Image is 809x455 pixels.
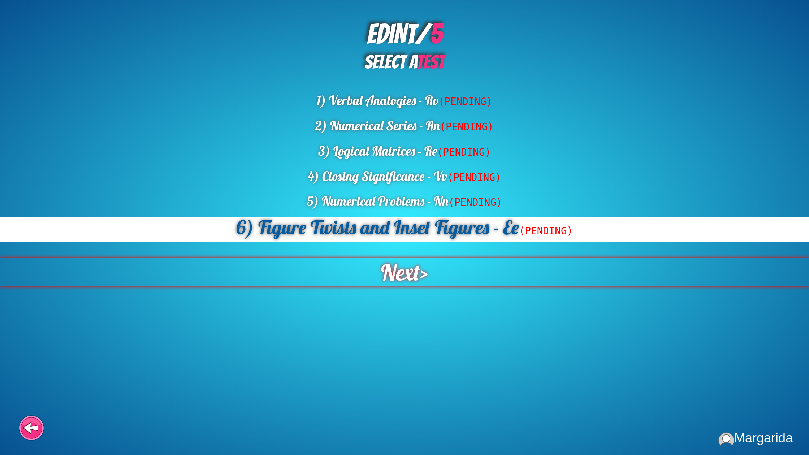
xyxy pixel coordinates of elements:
[448,196,502,208] span: (PENDING)
[430,19,442,49] span: 5
[367,19,442,49] b: EDINT/
[440,121,493,133] span: (PENDING)
[437,146,491,158] span: (PENDING)
[16,415,47,446] div: Going back to the previous step
[438,96,492,107] span: (PENDING)
[519,225,573,237] span: (PENDING)
[379,257,421,287] span: Next
[718,430,793,446] div: Margarida
[364,52,445,72] span: SELECT A
[416,52,445,72] span: TEST
[447,172,501,183] span: (PENDING)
